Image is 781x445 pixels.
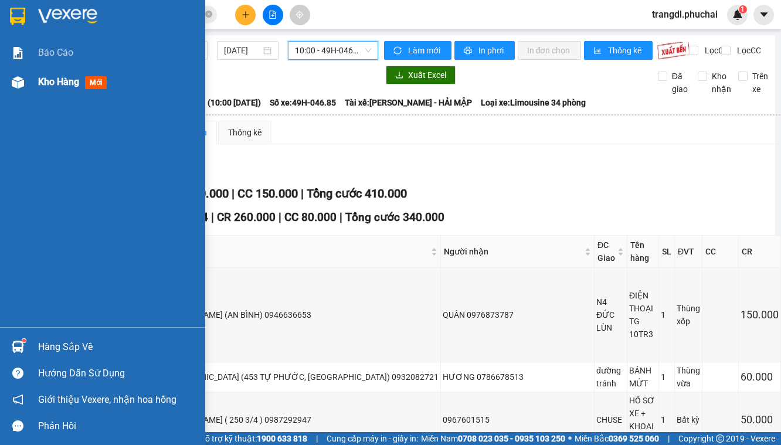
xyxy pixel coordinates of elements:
[301,186,304,201] span: |
[395,71,403,80] span: download
[137,10,232,38] div: Bến Xe Đức Long
[464,46,474,56] span: printer
[627,236,659,268] th: Tên hàng
[38,417,196,435] div: Phản hồi
[161,245,429,258] span: Người gửi
[160,308,439,321] div: [PERSON_NAME] (AN BÌNH) 0946636653
[228,126,262,139] div: Thống kê
[295,42,371,59] span: 10:00 - 49H-046.85
[393,46,403,56] span: sync
[741,307,779,323] div: 150.000
[443,308,592,321] div: QUÂN 0976873787
[257,434,307,443] strong: 1900 633 818
[38,338,196,356] div: Hàng sắp về
[211,210,214,224] span: |
[235,5,256,25] button: plus
[443,371,592,383] div: HƯƠNG 0786678513
[10,38,129,66] div: [PERSON_NAME] ( 250 3/4 )
[675,236,702,268] th: ĐVT
[443,413,592,426] div: 0967601515
[584,41,653,60] button: bar-chartThống kê
[408,69,446,81] span: Xuất Excel
[677,413,700,426] div: Bất kỳ
[739,236,781,268] th: CR
[739,5,747,13] sup: 1
[38,392,176,407] span: Giới thiệu Vexere, nhận hoa hồng
[137,38,232,55] div: 0967601515
[217,210,276,224] span: CR 260.000
[741,412,779,428] div: 50.000
[175,96,261,109] span: Chuyến: (10:00 [DATE])
[384,41,451,60] button: syncLàm mới
[339,210,342,224] span: |
[12,47,24,59] img: solution-icon
[732,44,763,57] span: Lọc CC
[137,61,154,73] span: DĐ:
[307,186,407,201] span: Tổng cước 410.000
[732,9,743,20] img: icon-new-feature
[232,186,235,201] span: |
[741,369,779,385] div: 60.000
[205,11,212,18] span: close-circle
[12,341,24,353] img: warehouse-icon
[386,66,456,84] button: downloadXuất Excel
[667,70,692,96] span: Đã giao
[596,364,625,390] div: đường tránh
[10,8,25,25] img: logo-vxr
[205,9,212,21] span: close-circle
[224,44,261,57] input: 14/09/2025
[85,76,107,89] span: mới
[609,434,659,443] strong: 0369 525 060
[270,96,336,109] span: Số xe: 49H-046.85
[242,11,250,19] span: plus
[12,76,24,89] img: warehouse-icon
[12,368,23,379] span: question-circle
[597,239,615,264] span: ĐC Giao
[568,436,572,441] span: ⚪️
[38,76,79,87] span: Kho hàng
[643,7,727,22] span: trangdl.phuchai
[345,210,444,224] span: Tổng cước 340.000
[160,371,439,383] div: [GEOGRAPHIC_DATA] (453 TỰ PHƯỚC, [GEOGRAPHIC_DATA]) 0932082721
[716,434,724,443] span: copyright
[444,245,582,258] span: Người nhận
[661,308,673,321] div: 1
[327,432,418,445] span: Cung cấp máy in - giấy in:
[629,289,657,341] div: ĐIỆN THOẠI TG 10TR3
[421,432,565,445] span: Miền Nam
[10,10,129,38] div: VP [GEOGRAPHIC_DATA]
[316,432,318,445] span: |
[753,5,774,25] button: caret-down
[596,413,625,426] div: CHUSE
[237,186,298,201] span: CC 150.000
[27,83,49,103] span: BX
[741,5,745,13] span: 1
[748,70,773,96] span: Trên xe
[279,210,281,224] span: |
[759,9,769,20] span: caret-down
[296,11,304,19] span: aim
[677,364,700,390] div: Thùng vừa
[22,339,26,342] sup: 1
[629,364,657,390] div: BÁNH MỨT
[481,96,586,109] span: Loại xe: Limousine 34 phòng
[38,45,73,60] span: Báo cáo
[12,420,23,432] span: message
[290,5,310,25] button: aim
[10,11,28,23] span: Gửi:
[345,96,472,109] span: Tài xế: [PERSON_NAME] - HẢI MẬP
[408,44,442,57] span: Làm mới
[160,413,439,426] div: [PERSON_NAME] ( 250 3/4 ) 0987292947
[454,41,515,60] button: printerIn phơi
[659,236,675,268] th: SL
[137,11,165,23] span: Nhận:
[458,434,565,443] strong: 0708 023 035 - 0935 103 250
[575,432,659,445] span: Miền Bắc
[154,55,210,75] span: CHUSE
[661,413,673,426] div: 1
[10,66,129,83] div: 0987292947
[263,5,283,25] button: file-add
[199,432,307,445] span: Hỗ trợ kỹ thuật:
[668,432,670,445] span: |
[269,11,277,19] span: file-add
